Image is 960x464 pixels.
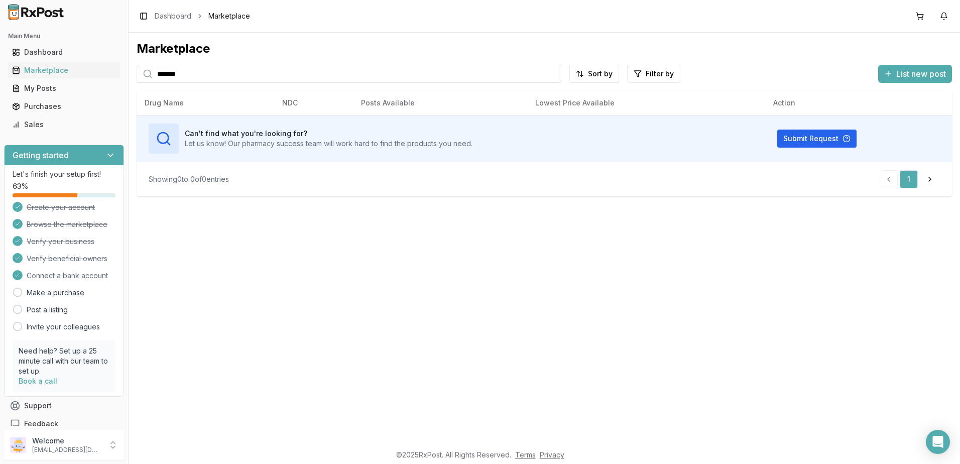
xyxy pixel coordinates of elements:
[4,62,124,78] button: Marketplace
[4,397,124,415] button: Support
[155,11,250,21] nav: breadcrumb
[13,181,28,191] span: 63 %
[32,436,102,446] p: Welcome
[137,41,952,57] div: Marketplace
[4,98,124,114] button: Purchases
[149,174,229,184] div: Showing 0 to 0 of 0 entries
[777,130,857,148] button: Submit Request
[765,91,952,115] th: Action
[27,202,95,212] span: Create your account
[627,65,680,83] button: Filter by
[12,83,116,93] div: My Posts
[27,288,84,298] a: Make a purchase
[540,450,564,459] a: Privacy
[32,446,102,454] p: [EMAIL_ADDRESS][DOMAIN_NAME]
[8,61,120,79] a: Marketplace
[646,69,674,79] span: Filter by
[155,11,191,21] a: Dashboard
[12,47,116,57] div: Dashboard
[8,97,120,115] a: Purchases
[274,91,353,115] th: NDC
[920,170,940,188] a: Go to next page
[27,305,68,315] a: Post a listing
[12,120,116,130] div: Sales
[27,219,107,229] span: Browse the marketplace
[588,69,613,79] span: Sort by
[13,169,115,179] p: Let's finish your setup first!
[27,322,100,332] a: Invite your colleagues
[24,419,58,429] span: Feedback
[4,4,68,20] img: RxPost Logo
[27,237,94,247] span: Verify your business
[13,149,69,161] h3: Getting started
[8,32,120,40] h2: Main Menu
[878,65,952,83] button: List new post
[8,79,120,97] a: My Posts
[19,377,57,385] a: Book a call
[353,91,527,115] th: Posts Available
[8,115,120,134] a: Sales
[10,437,26,453] img: User avatar
[900,170,918,188] a: 1
[878,70,952,80] a: List new post
[896,68,946,80] span: List new post
[185,139,472,149] p: Let us know! Our pharmacy success team will work hard to find the products you need.
[926,430,950,454] div: Open Intercom Messenger
[27,254,107,264] span: Verify beneficial owners
[880,170,940,188] nav: pagination
[527,91,765,115] th: Lowest Price Available
[569,65,619,83] button: Sort by
[4,415,124,433] button: Feedback
[19,346,109,376] p: Need help? Set up a 25 minute call with our team to set up.
[4,44,124,60] button: Dashboard
[12,65,116,75] div: Marketplace
[4,117,124,133] button: Sales
[137,91,274,115] th: Drug Name
[12,101,116,111] div: Purchases
[208,11,250,21] span: Marketplace
[515,450,536,459] a: Terms
[185,129,472,139] h3: Can't find what you're looking for?
[27,271,108,281] span: Connect a bank account
[8,43,120,61] a: Dashboard
[4,80,124,96] button: My Posts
